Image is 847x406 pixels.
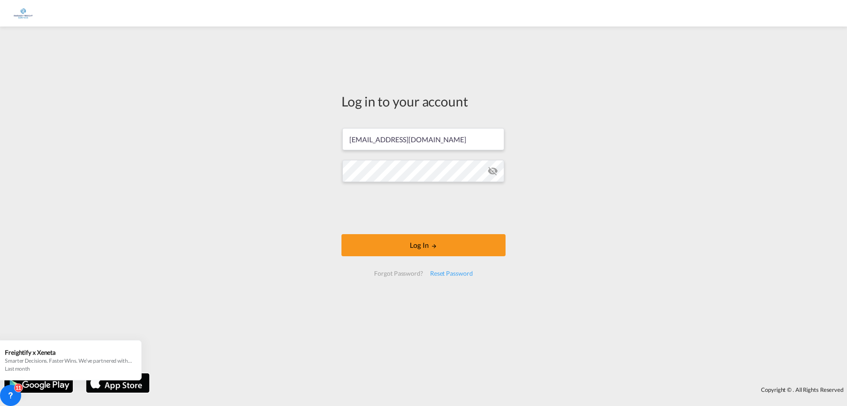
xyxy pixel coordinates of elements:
md-icon: icon-eye-off [487,166,498,176]
img: apple.png [85,372,150,394]
input: Enter email/phone number [342,128,504,150]
img: google.png [4,372,74,394]
div: Reset Password [427,266,476,281]
img: 6a2c35f0b7c411ef99d84d375d6e7407.jpg [13,4,33,23]
iframe: reCAPTCHA [356,191,491,225]
button: LOGIN [341,234,506,256]
div: Copyright © . All Rights Reserved [154,382,847,397]
div: Log in to your account [341,92,506,110]
div: Forgot Password? [371,266,426,281]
